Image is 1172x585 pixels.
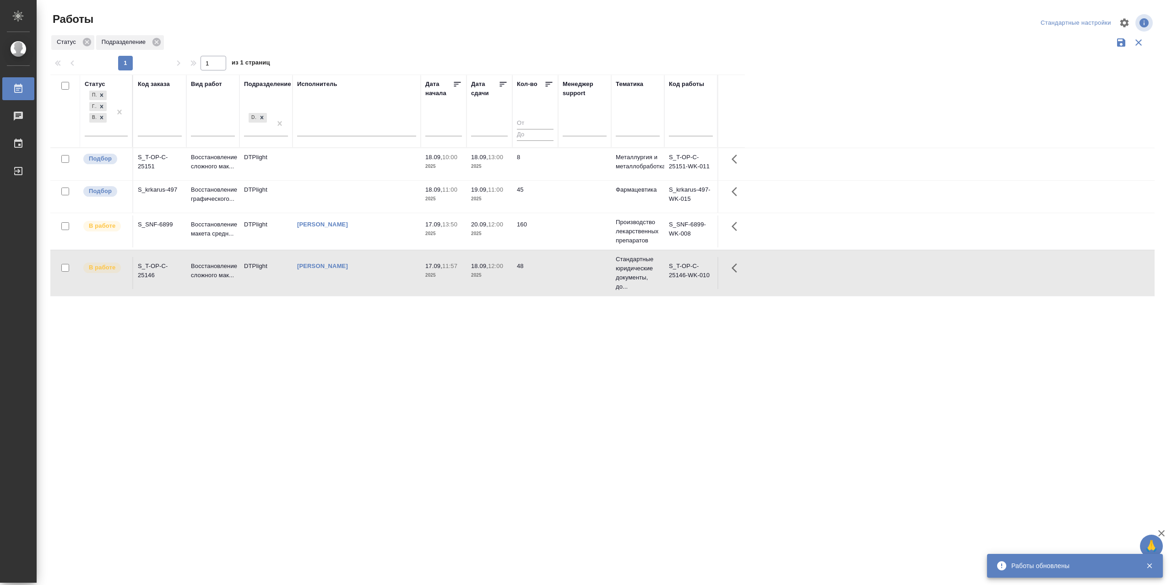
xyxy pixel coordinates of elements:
p: 18.09, [425,154,442,161]
button: Закрыть [1140,562,1159,570]
p: Восстановление макета средн... [191,220,235,238]
div: Исполнитель выполняет работу [82,220,128,232]
div: S_krkarus-497 [138,185,182,194]
span: Работы [50,12,93,27]
div: Кол-во [517,80,537,89]
td: DTPlight [239,181,293,213]
input: До [517,129,553,140]
p: Восстановление сложного мак... [191,153,235,171]
div: Статус [85,80,105,89]
div: Можно подбирать исполнителей [82,185,128,198]
p: 17.09, [425,263,442,269]
button: Здесь прячутся важные кнопки [726,257,748,279]
input: От [517,118,553,129]
span: Настроить таблицу [1113,12,1135,34]
p: 11:00 [488,186,503,193]
button: 🙏 [1140,535,1163,558]
div: Подбор, Готов к работе, В работе [88,112,108,123]
p: Производство лекарственных препаратов [616,218,660,245]
button: Здесь прячутся важные кнопки [726,148,748,170]
p: 18.09, [471,154,488,161]
a: [PERSON_NAME] [297,263,348,269]
div: Статус [51,35,94,50]
p: 10:00 [442,154,457,161]
button: Здесь прячутся важные кнопки [726,215,748,237]
td: 8 [512,148,558,180]
div: В работе [89,113,97,123]
td: 48 [512,257,558,289]
span: Посмотреть информацию [1135,14,1155,32]
td: DTPlight [239,148,293,180]
span: 🙏 [1144,537,1159,556]
div: Дата начала [425,80,453,98]
div: Код заказа [138,80,170,89]
div: Подбор [89,91,97,100]
div: S_T-OP-C-25151 [138,153,182,171]
div: DTPlight [249,113,257,123]
div: Менеджер support [563,80,607,98]
p: 2025 [471,229,508,238]
p: Восстановление сложного мак... [191,262,235,280]
p: В работе [89,263,115,272]
div: split button [1038,16,1113,30]
p: Подразделение [102,38,149,47]
td: 160 [512,215,558,247]
p: 18.09, [471,263,488,269]
td: DTPlight [239,215,293,247]
p: 17.09, [425,221,442,228]
td: S_krkarus-497-WK-015 [664,181,717,213]
p: 13:00 [488,154,503,161]
p: 19.09, [471,186,488,193]
td: DTPlight [239,257,293,289]
p: Подбор [89,154,112,163]
div: S_SNF-6899 [138,220,182,229]
div: Дата сдачи [471,80,499,98]
a: [PERSON_NAME] [297,221,348,228]
button: Сбросить фильтры [1130,34,1147,51]
div: Подразделение [96,35,164,50]
div: Подбор, Готов к работе, В работе [88,90,108,101]
div: Код работы [669,80,704,89]
div: DTPlight [248,112,268,123]
p: 2025 [425,162,462,171]
p: Фармацевтика [616,185,660,194]
p: 2025 [471,271,508,280]
td: S_T-OP-C-25146-WK-010 [664,257,717,289]
div: Исполнитель выполняет работу [82,262,128,274]
div: Подбор, Готов к работе, В работе [88,101,108,113]
div: Работы обновлены [1011,561,1132,570]
p: Металлургия и металлобработка [616,153,660,171]
p: Статус [57,38,79,47]
div: Тематика [616,80,643,89]
p: 12:00 [488,221,503,228]
p: 2025 [471,194,508,204]
p: 11:57 [442,263,457,269]
div: S_T-OP-C-25146 [138,262,182,280]
p: 2025 [425,194,462,204]
p: В работе [89,221,115,231]
p: 12:00 [488,263,503,269]
p: Восстановление графического... [191,185,235,204]
button: Сохранить фильтры [1112,34,1130,51]
p: Подбор [89,187,112,196]
p: 20.09, [471,221,488,228]
div: Вид работ [191,80,222,89]
p: 2025 [425,229,462,238]
div: Исполнитель [297,80,337,89]
td: S_T-OP-C-25151-WK-011 [664,148,717,180]
p: 13:50 [442,221,457,228]
button: Здесь прячутся важные кнопки [726,181,748,203]
p: 11:00 [442,186,457,193]
td: S_SNF-6899-WK-008 [664,215,717,247]
div: Готов к работе [89,102,97,112]
p: 18.09, [425,186,442,193]
p: 2025 [471,162,508,171]
td: 45 [512,181,558,213]
p: Стандартные юридические документы, до... [616,255,660,291]
span: из 1 страниц [232,57,270,70]
div: Подразделение [244,80,291,89]
p: 2025 [425,271,462,280]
